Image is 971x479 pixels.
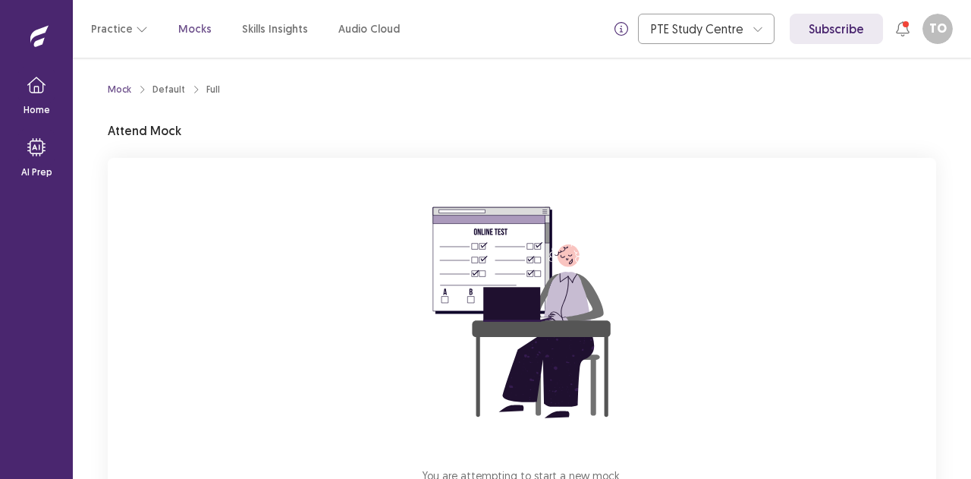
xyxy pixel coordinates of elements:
p: Home [24,103,50,117]
a: Audio Cloud [338,21,400,37]
button: TO [922,14,953,44]
div: Full [206,83,220,96]
div: Default [152,83,185,96]
a: Skills Insights [242,21,308,37]
button: Practice [91,15,148,43]
a: Mock [108,83,131,96]
p: AI Prep [21,165,52,179]
div: PTE Study Centre [651,14,745,43]
img: attend-mock [385,176,658,449]
nav: breadcrumb [108,83,220,96]
a: Subscribe [790,14,883,44]
a: Mocks [178,21,212,37]
p: Attend Mock [108,121,181,140]
button: info [608,15,635,43]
